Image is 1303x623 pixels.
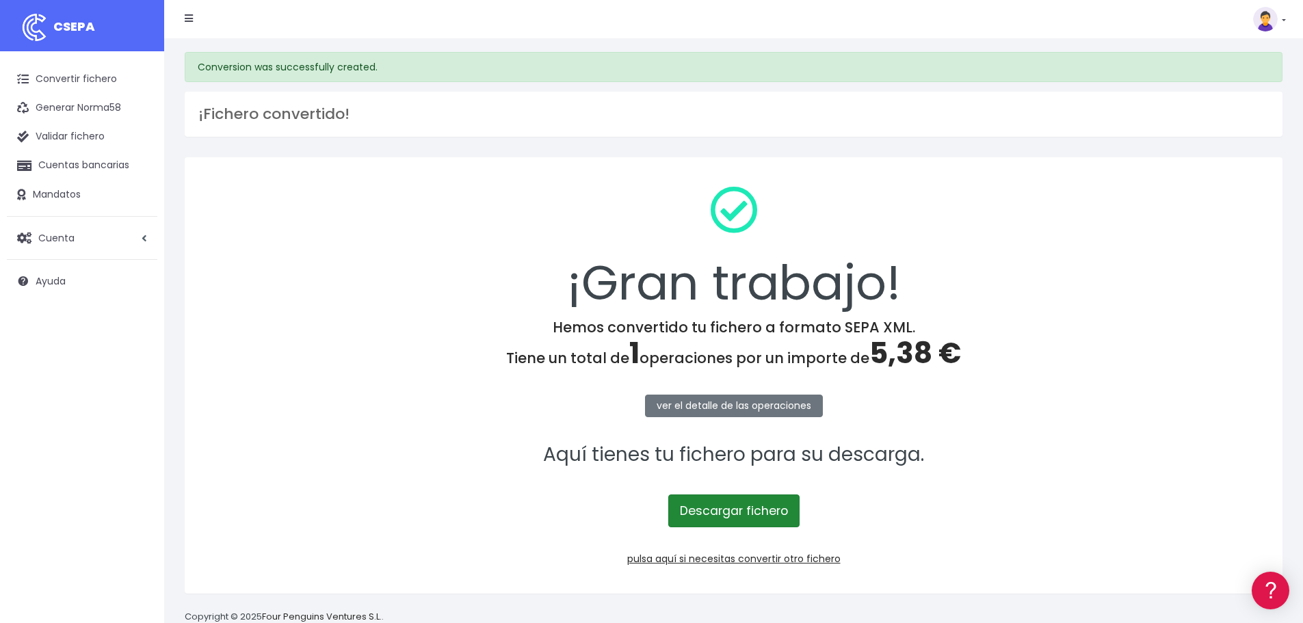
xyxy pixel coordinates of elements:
a: Cuenta [7,224,157,252]
a: Problemas habituales [14,194,260,215]
span: 1 [629,333,640,373]
a: Mandatos [7,181,157,209]
h4: Hemos convertido tu fichero a formato SEPA XML. Tiene un total de operaciones por un importe de [202,319,1265,371]
a: General [14,293,260,315]
div: Conversion was successfully created. [185,52,1282,82]
div: ¡Gran trabajo! [202,175,1265,319]
h3: ¡Fichero convertido! [198,105,1269,123]
span: Cuenta [38,230,75,244]
span: CSEPA [53,18,95,35]
a: ver el detalle de las operaciones [645,395,823,417]
a: Ayuda [7,267,157,295]
img: profile [1253,7,1278,31]
span: 5,38 € [869,333,961,373]
a: Generar Norma58 [7,94,157,122]
a: Validar fichero [7,122,157,151]
a: Four Penguins Ventures S.L. [262,610,382,623]
a: Perfiles de empresas [14,237,260,258]
a: Descargar fichero [668,494,800,527]
a: Cuentas bancarias [7,151,157,180]
a: Convertir fichero [7,65,157,94]
img: logo [17,10,51,44]
span: Ayuda [36,274,66,288]
button: Contáctanos [14,366,260,390]
a: API [14,349,260,371]
div: Información general [14,95,260,108]
a: POWERED BY ENCHANT [188,394,263,407]
div: Facturación [14,271,260,284]
div: Convertir ficheros [14,151,260,164]
p: Aquí tienes tu fichero para su descarga. [202,440,1265,470]
div: Programadores [14,328,260,341]
a: pulsa aquí si necesitas convertir otro fichero [627,552,841,566]
a: Formatos [14,173,260,194]
a: Información general [14,116,260,137]
a: Videotutoriales [14,215,260,237]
